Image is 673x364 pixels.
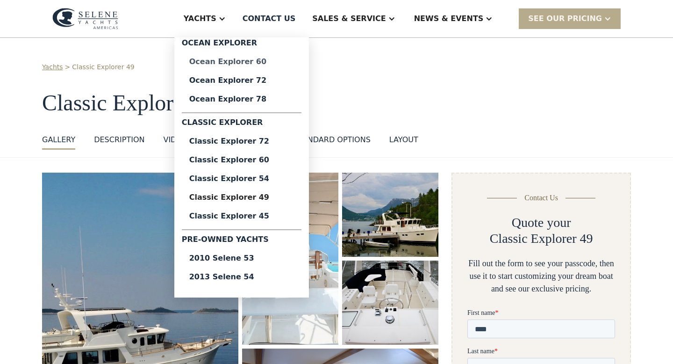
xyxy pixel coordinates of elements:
div: > [65,62,71,72]
h2: Quote your [512,215,571,231]
div: Ocean Explorer 72 [189,77,294,84]
a: 2013 Selene 54 [182,268,301,286]
div: 2010 Selene 53 [189,255,294,262]
div: Sales & Service [312,13,386,24]
a: standard options [294,134,371,150]
a: layout [389,134,418,150]
div: Pre-Owned Yachts [182,234,301,249]
nav: Yachts [174,37,309,298]
div: Ocean Explorer 60 [189,58,294,66]
div: SEE Our Pricing [528,13,602,24]
div: Fill out the form to see your passcode, then use it to start customizing your dream boat and see ... [467,257,615,295]
div: Classic Explorer 60 [189,156,294,164]
span: Tick the box below to receive occasional updates, exclusive offers, and VIP access via text message. [1,328,135,353]
a: Classic Explorer 45 [182,207,301,226]
div: Classic Explorer 45 [189,212,294,220]
a: DESCRIPTION [94,134,144,150]
h1: Classic Explorer 49 [42,91,631,116]
div: Classic Explorer 72 [189,138,294,145]
div: Ocean Explorer [182,37,301,52]
a: open lightbox [342,261,438,345]
a: Classic Explorer 49 [72,62,134,72]
div: SEE Our Pricing [519,8,621,29]
img: logo [52,8,118,29]
div: Classic Explorer 54 [189,175,294,182]
div: Classic Explorer [182,117,301,132]
a: Classic Explorer 49 [182,188,301,207]
div: Ocean Explorer 78 [189,95,294,103]
a: Ocean Explorer 78 [182,90,301,109]
a: Classic Explorer 54 [182,169,301,188]
div: Contact US [243,13,296,24]
div: GALLERY [42,134,75,146]
div: standard options [294,134,371,146]
div: VIDEO [163,134,187,146]
a: Ocean Explorer 60 [182,52,301,71]
div: Classic Explorer 49 [189,194,294,201]
a: 2010 Selene 53 [182,249,301,268]
div: 2013 Selene 54 [189,273,294,281]
a: Classic Explorer 60 [182,151,301,169]
a: open lightbox [342,173,438,257]
a: Classic Explorer 72 [182,132,301,151]
a: Yachts [42,62,63,72]
a: VIDEO [163,134,187,150]
h2: Classic Explorer 49 [490,231,593,247]
a: GALLERY [42,134,75,150]
div: Yachts [184,13,216,24]
img: 50 foot motor yacht [342,261,438,345]
div: DESCRIPTION [94,134,144,146]
div: Contact Us [524,192,558,204]
div: layout [389,134,418,146]
div: News & EVENTS [414,13,484,24]
a: Ocean Explorer 72 [182,71,301,90]
img: 50 foot motor yacht [342,173,438,257]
